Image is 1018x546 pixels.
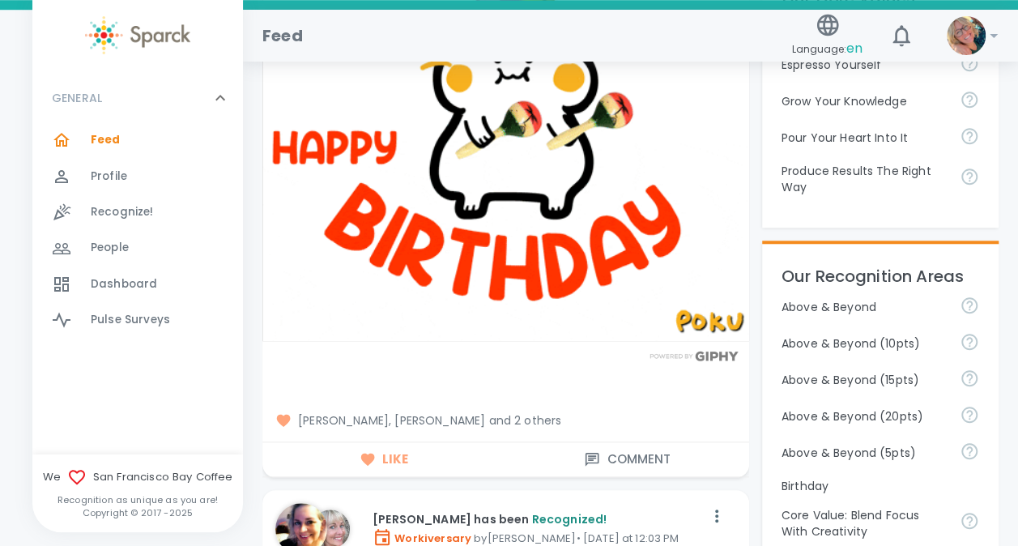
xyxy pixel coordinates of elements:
[960,441,979,461] svg: For going above and beyond!
[32,159,243,194] a: Profile
[32,230,243,266] a: People
[782,335,947,352] p: Above & Beyond (10pts)
[782,372,947,388] p: Above & Beyond (15pts)
[32,493,243,506] p: Recognition as unique as you are!
[32,122,243,344] div: GENERAL
[32,302,243,338] a: Pulse Surveys
[960,167,979,186] svg: Find success working together and doing the right thing
[792,38,863,60] span: Language:
[505,442,748,476] button: Comment
[91,312,170,328] span: Pulse Surveys
[32,506,243,519] p: Copyright © 2017 - 2025
[782,163,947,195] p: Produce Results The Right Way
[91,132,121,148] span: Feed
[52,90,102,106] p: GENERAL
[782,263,979,289] p: Our Recognition Areas
[960,90,979,109] svg: Follow your curiosity and learn together
[960,511,979,531] svg: Achieve goals today and innovate for tomorrow
[960,405,979,424] svg: For going above and beyond!
[32,467,243,487] span: We San Francisco Bay Coffee
[782,445,947,461] p: Above & Beyond (5pts)
[782,507,947,540] p: Core Value: Blend Focus With Creativity
[91,276,157,292] span: Dashboard
[32,16,243,54] a: Sparck logo
[960,296,979,315] svg: For going above and beyond!
[960,369,979,388] svg: For going above and beyond!
[85,16,190,54] img: Sparck logo
[846,39,863,58] span: en
[373,531,471,546] span: Workiversary
[32,194,243,230] a: Recognize!
[786,7,869,65] button: Language:en
[531,511,607,527] span: Recognized!
[262,23,303,49] h1: Feed
[32,122,243,158] a: Feed
[960,126,979,146] svg: Come to work to make a difference in your own way
[782,57,947,73] p: Espresso Yourself
[32,74,243,122] div: GENERAL
[782,408,947,424] p: Above & Beyond (20pts)
[645,351,743,361] img: Powered by GIPHY
[275,412,736,429] span: [PERSON_NAME], [PERSON_NAME] and 2 others
[32,267,243,302] a: Dashboard
[782,478,979,494] p: Birthday
[947,16,986,55] img: Picture of Emily
[91,240,129,256] span: People
[91,168,127,185] span: Profile
[91,204,154,220] span: Recognize!
[782,93,947,109] p: Grow Your Knowledge
[782,130,947,146] p: Pour Your Heart Into It
[262,442,505,476] button: Like
[782,299,947,315] p: Above & Beyond
[960,332,979,352] svg: For going above and beyond!
[373,511,704,527] p: [PERSON_NAME] has been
